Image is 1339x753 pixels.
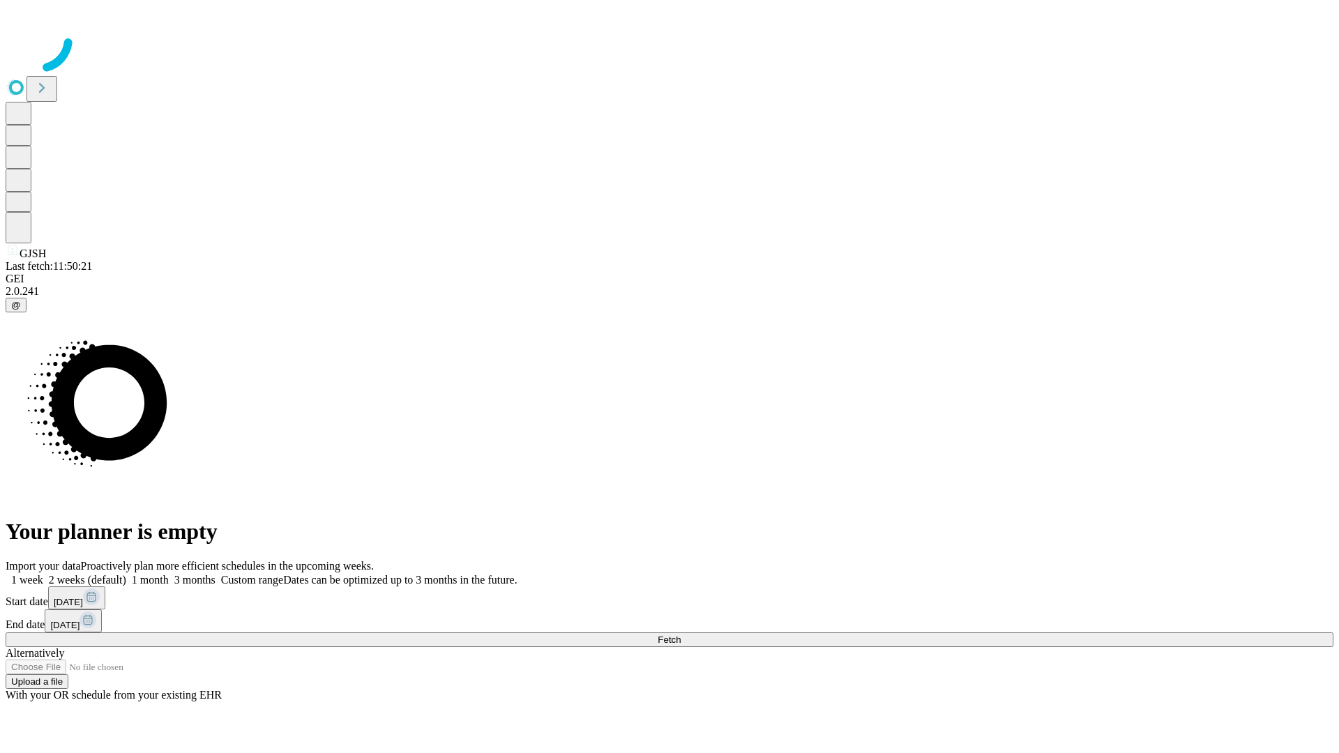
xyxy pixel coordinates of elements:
[6,674,68,689] button: Upload a file
[49,574,126,586] span: 2 weeks (default)
[54,597,83,607] span: [DATE]
[221,574,283,586] span: Custom range
[6,285,1333,298] div: 2.0.241
[81,560,374,572] span: Proactively plan more efficient schedules in the upcoming weeks.
[6,632,1333,647] button: Fetch
[6,586,1333,609] div: Start date
[174,574,215,586] span: 3 months
[6,689,222,701] span: With your OR schedule from your existing EHR
[132,574,169,586] span: 1 month
[6,298,27,312] button: @
[45,609,102,632] button: [DATE]
[658,634,681,645] span: Fetch
[11,574,43,586] span: 1 week
[6,560,81,572] span: Import your data
[6,647,64,659] span: Alternatively
[48,586,105,609] button: [DATE]
[50,620,80,630] span: [DATE]
[6,260,92,272] span: Last fetch: 11:50:21
[283,574,517,586] span: Dates can be optimized up to 3 months in the future.
[20,248,46,259] span: GJSH
[6,609,1333,632] div: End date
[6,273,1333,285] div: GEI
[11,300,21,310] span: @
[6,519,1333,545] h1: Your planner is empty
